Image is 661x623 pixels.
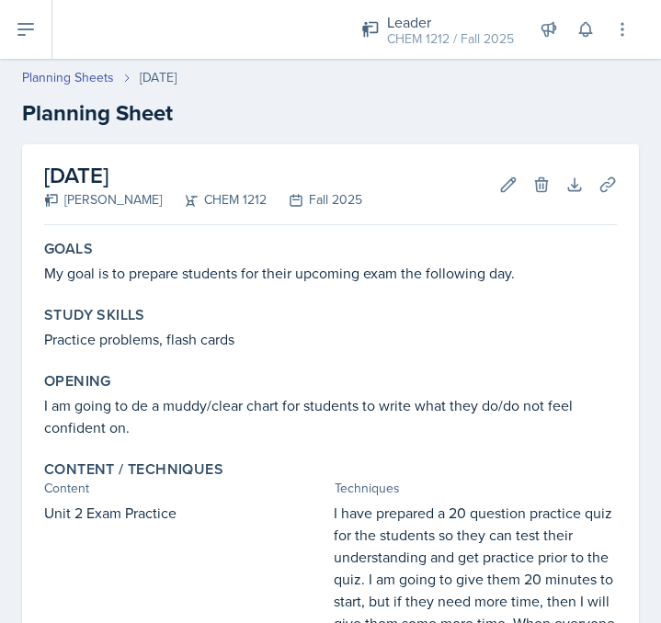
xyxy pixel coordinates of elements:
h2: [DATE] [44,159,362,192]
div: CHEM 1212 [162,190,267,210]
div: CHEM 1212 / Fall 2025 [387,29,514,49]
a: Planning Sheets [22,68,114,87]
div: Techniques [335,479,618,498]
div: Content [44,479,327,498]
p: Practice problems, flash cards [44,328,617,350]
div: [DATE] [140,68,177,87]
div: Leader [387,11,514,33]
label: Content / Techniques [44,460,223,479]
label: Goals [44,240,93,258]
p: I am going to de a muddy/clear chart for students to write what they do/do not feel confident on. [44,394,617,438]
p: My goal is to prepare students for their upcoming exam the following day. [44,262,617,284]
div: Fall 2025 [267,190,362,210]
label: Opening [44,372,111,391]
div: [PERSON_NAME] [44,190,162,210]
p: Unit 2 Exam Practice [44,502,326,524]
label: Study Skills [44,306,145,324]
h2: Planning Sheet [22,96,639,130]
